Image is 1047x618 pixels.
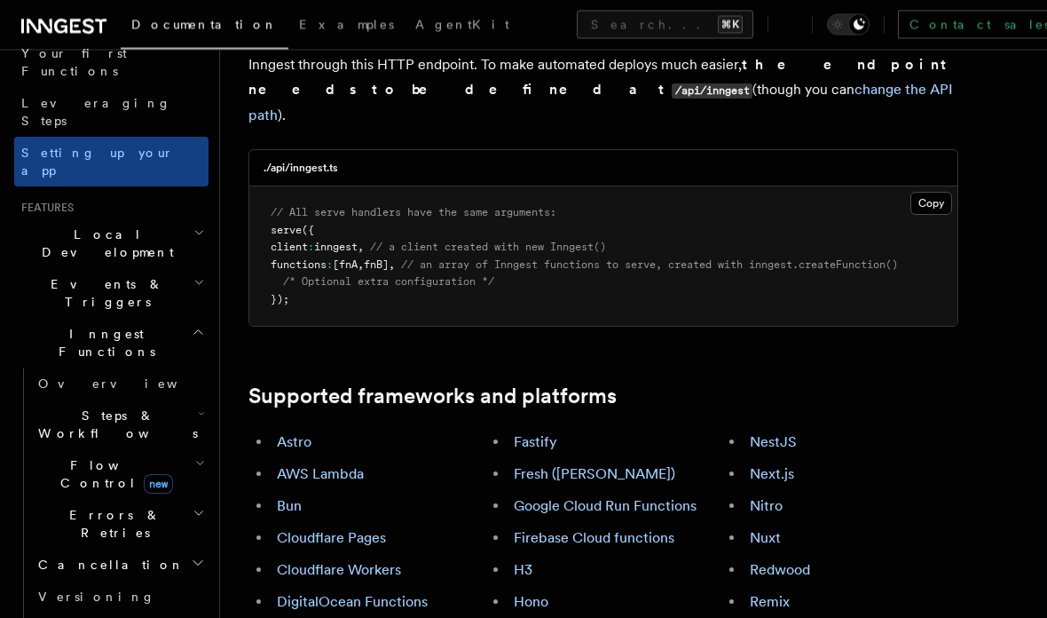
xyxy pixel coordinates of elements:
a: Fresh ([PERSON_NAME]) [514,466,675,483]
span: Steps & Workflows [31,408,198,443]
a: AWS Lambda [277,466,364,483]
span: Events & Triggers [14,276,193,312]
span: client [271,242,308,254]
span: Features [14,202,74,216]
a: Fastify [514,434,557,451]
a: Next.js [750,466,794,483]
a: Nitro [750,498,783,515]
span: Overview [38,377,221,392]
p: Inngest provides a handler which adds an API endpoint to your router. You expose your functions t... [248,28,958,129]
span: Local Development [14,226,193,262]
span: Leveraging Steps [21,97,171,129]
a: Documentation [121,5,288,50]
a: H3 [514,562,532,579]
a: NestJS [750,434,797,451]
button: Cancellation [31,550,209,582]
a: Remix [750,594,790,611]
span: Examples [299,18,394,32]
a: Astro [277,434,311,451]
button: Events & Triggers [14,269,209,319]
button: Errors & Retries [31,500,209,550]
span: , [358,259,364,272]
a: Nuxt [750,530,781,547]
span: Cancellation [31,557,185,574]
span: Inngest Functions [14,326,192,361]
span: fnB] [364,259,389,272]
span: : [308,242,314,254]
span: inngest [314,242,358,254]
span: // a client created with new Inngest() [370,242,606,254]
span: [fnA [333,259,358,272]
span: functions [271,259,327,272]
span: Versioning [38,590,155,605]
span: new [144,475,173,495]
a: Bun [277,498,302,515]
a: DigitalOcean Functions [277,594,428,611]
a: Examples [288,5,405,48]
span: /* Optional extra configuration */ [283,276,494,289]
button: Steps & Workflows [31,400,209,450]
a: Your first Functions [14,38,209,88]
a: Overview [31,368,209,400]
span: // All serve handlers have the same arguments: [271,207,556,219]
a: Setting up your app [14,138,209,187]
button: Local Development [14,219,209,269]
span: serve [271,225,302,237]
button: Search...⌘K [577,11,753,39]
button: Inngest Functions [14,319,209,368]
a: Supported frameworks and platforms [248,384,617,409]
a: Redwood [750,562,810,579]
a: Hono [514,594,548,611]
kbd: ⌘K [718,16,743,34]
a: Leveraging Steps [14,88,209,138]
button: Copy [910,193,952,216]
button: Flow Controlnew [31,450,209,500]
span: , [389,259,395,272]
span: Documentation [131,18,278,32]
a: Cloudflare Pages [277,530,386,547]
a: Versioning [31,582,209,614]
span: Errors & Retries [31,507,193,543]
button: Toggle dark mode [827,14,870,36]
a: Google Cloud Run Functions [514,498,697,515]
code: /api/inngest [672,84,752,99]
span: Flow Control [31,457,195,493]
h3: ./api/inngest.ts [264,162,338,176]
span: : [327,259,333,272]
span: Setting up your app [21,147,174,178]
span: }); [271,294,289,306]
a: AgentKit [405,5,520,48]
a: Cloudflare Workers [277,562,401,579]
span: , [358,242,364,254]
span: // an array of Inngest functions to serve, created with inngest.createFunction() [401,259,898,272]
span: ({ [302,225,314,237]
a: Firebase Cloud functions [514,530,674,547]
span: AgentKit [415,18,509,32]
